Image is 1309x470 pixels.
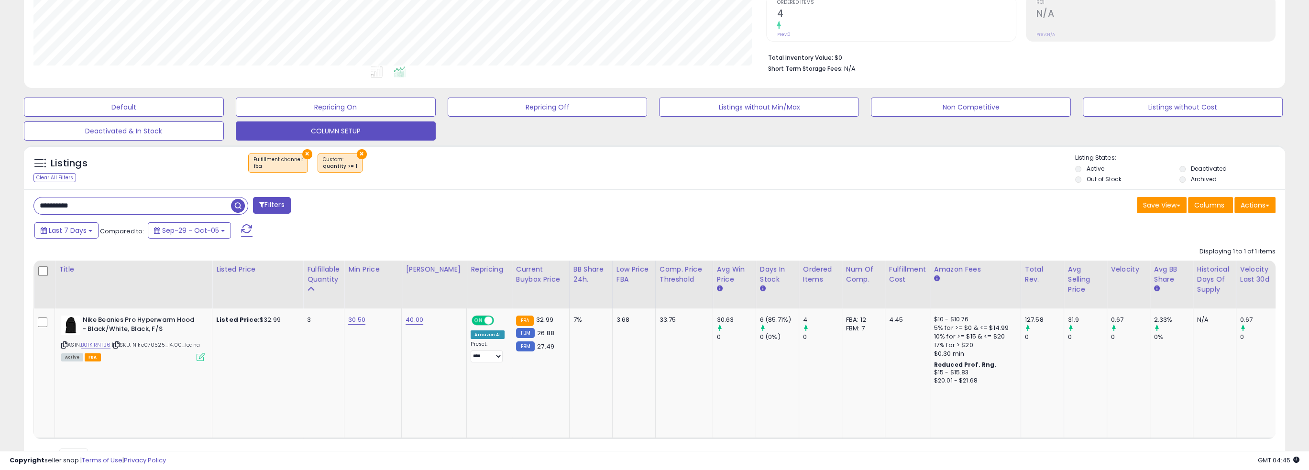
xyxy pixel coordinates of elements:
small: FBM [516,328,535,338]
button: Non Competitive [871,98,1071,117]
button: Last 7 Days [34,222,99,239]
small: FBA [516,316,534,326]
div: Days In Stock [760,264,795,284]
div: FBM: 7 [846,324,878,333]
div: Fulfillment Cost [889,264,926,284]
button: Listings without Min/Max [659,98,859,117]
div: Displaying 1 to 1 of 1 items [1199,247,1276,256]
div: Velocity [1111,264,1146,274]
span: OFF [493,317,508,325]
div: $10 - $10.76 [934,316,1013,324]
label: Out of Stock [1087,175,1122,183]
b: Listed Price: [216,315,260,324]
div: Preset: [471,341,504,362]
strong: Copyright [10,456,44,465]
div: Avg Win Price [717,264,752,284]
label: Active [1087,164,1104,173]
span: Sep-29 - Oct-05 [162,226,219,235]
div: Clear All Filters [33,173,76,182]
div: 0 [1240,333,1279,341]
a: 40.00 [406,315,423,325]
small: Avg BB Share. [1154,284,1160,293]
div: Current Buybox Price [516,264,565,284]
div: 0 [1025,333,1064,341]
small: Avg Win Price. [717,284,723,293]
div: 127.58 [1025,316,1064,324]
div: seller snap | | [10,456,166,465]
div: $0.30 min [934,350,1013,358]
small: Prev: N/A [1036,32,1055,37]
div: 0.67 [1111,316,1150,324]
small: FBM [516,341,535,351]
div: 31.9 [1068,316,1107,324]
span: Last 7 Days [49,226,87,235]
a: 30.50 [348,315,365,325]
div: 0 [1111,333,1150,341]
button: Filters [253,197,290,214]
span: FBA [85,353,101,361]
span: Fulfillment channel : [253,156,303,170]
div: Num of Comp. [846,264,881,284]
div: $20.01 - $21.68 [934,377,1013,385]
span: 32.99 [536,315,553,324]
div: Fulfillable Quantity [307,264,340,284]
div: 0% [1154,333,1193,341]
span: 2025-10-13 04:45 GMT [1258,456,1299,465]
div: Low Price FBA [616,264,651,284]
div: 0 [803,333,842,341]
div: 0.67 [1240,316,1279,324]
div: 30.63 [717,316,756,324]
div: Comp. Price Threshold [660,264,709,284]
div: 10% for >= $15 & <= $20 [934,332,1013,341]
div: FBA: 12 [846,316,878,324]
h2: N/A [1036,8,1275,21]
div: Velocity Last 30d [1240,264,1275,284]
button: Default [24,98,224,117]
div: Avg BB Share [1154,264,1189,284]
div: 3 [307,316,337,324]
div: Avg Selling Price [1068,264,1103,295]
div: N/A [1197,316,1229,324]
button: Repricing Off [448,98,648,117]
span: ON [473,317,484,325]
div: Title [59,264,208,274]
button: Repricing On [236,98,436,117]
span: Compared to: [100,227,144,236]
div: Repricing [471,264,507,274]
div: Historical Days Of Supply [1197,264,1232,295]
button: Sep-29 - Oct-05 [148,222,231,239]
button: Deactivated & In Stock [24,121,224,141]
p: Listing States: [1075,153,1285,163]
div: $32.99 [216,316,296,324]
span: N/A [844,64,855,73]
span: 26.88 [537,328,554,338]
div: Ordered Items [803,264,838,284]
label: Deactivated [1191,164,1227,173]
div: Listed Price [216,264,299,274]
div: [PERSON_NAME] [406,264,462,274]
h2: 4 [777,8,1015,21]
div: Min Price [348,264,397,274]
div: Amazon Fees [934,264,1017,274]
div: 2.33% [1154,316,1193,324]
div: fba [253,163,303,170]
div: 4 [803,316,842,324]
div: Total Rev. [1025,264,1060,284]
div: 3.68 [616,316,648,324]
div: 4.45 [889,316,923,324]
span: Custom: [323,156,357,170]
span: | SKU: Nike070525_14.00_leana [112,341,200,349]
a: Privacy Policy [124,456,166,465]
button: COLUMN SETUP [236,121,436,141]
button: × [302,149,312,159]
div: 6 (85.71%) [760,316,799,324]
button: Listings without Cost [1083,98,1283,117]
small: Amazon Fees. [934,274,940,283]
div: ASIN: [61,316,205,360]
div: 33.75 [660,316,705,324]
div: BB Share 24h. [573,264,608,284]
a: Terms of Use [82,456,122,465]
h5: Listings [51,157,88,170]
div: 17% for > $20 [934,341,1013,350]
div: $15 - $15.83 [934,369,1013,377]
